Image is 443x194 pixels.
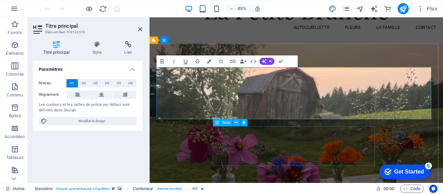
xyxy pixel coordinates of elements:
i: Cet élément contient un arrière-plan. [118,187,122,191]
button: HTML [248,55,259,67]
p: Contenu [7,92,23,98]
h4: Titre principal [33,41,82,56]
p: Éléments [6,51,24,56]
span: Texte [222,121,230,124]
button: H4 [102,79,113,87]
span: . banner .preset-banner-v3-pottery [55,185,109,193]
h2: Titre principal [45,23,142,29]
h4: Paramètres [33,61,142,74]
button: H2 [78,79,90,87]
button: 85% [226,5,251,13]
button: Code [400,185,424,193]
label: Niveau [39,79,66,87]
button: Icons [215,55,226,67]
div: Get Started [20,8,50,14]
div: Get Started 5 items remaining, 0% complete [6,3,56,18]
button: Bold (Ctrl+B) [156,55,168,67]
span: Cliquez pour sélectionner. Double-cliquez pour modifier. [133,185,154,193]
p: Tableaux [6,155,24,160]
button: text_generator [370,5,378,13]
h6: Durée de la session [376,185,395,193]
button: AI [260,58,274,65]
label: Alignement [39,91,66,99]
div: Les couleurs et les tailles de police par défaut sont définies dans Design. [39,102,137,113]
button: Italic (Ctrl+I) [168,55,179,67]
span: H5 [117,79,121,87]
button: Colors [204,55,215,67]
h4: Style [82,41,115,56]
span: H4 [105,79,109,87]
div: 5 [51,1,58,8]
i: Design (Ctrl+Alt+Y) [328,5,336,13]
span: H2 [82,79,86,87]
button: navigator [356,5,364,13]
h3: Élément #ed-703102570 [45,29,128,35]
span: H1 [70,79,74,87]
span: . banner-content [156,185,182,193]
button: design [328,5,337,13]
button: H5 [113,79,125,87]
button: commerce [384,5,392,13]
i: Actualiser la page [99,5,107,13]
h4: Lien [115,41,142,56]
button: Strikethrough [192,55,203,67]
a: Cliquez pour annuler la sélection. Double-cliquez pour ouvrir Pages. [6,185,25,193]
i: Publier [399,5,407,13]
span: Modifier le design [49,117,135,125]
span: H3 [93,79,98,87]
span: : [388,186,389,191]
button: H6 [125,79,136,87]
span: Cliquez pour sélectionner. Double-cliquez pour modifier. [192,185,198,193]
i: Navigateur [356,5,364,13]
button: H3 [90,79,101,87]
p: Favoris [8,30,22,35]
button: Link [227,55,238,67]
button: Cliquez ici pour quitter le mode Aperçu et poursuivre l'édition. [85,5,93,13]
i: AI Writer [370,5,378,13]
button: Plus [414,3,440,14]
button: reload [99,5,107,13]
p: Boîtes [9,113,21,119]
i: Cet élément contient une animation. [201,187,204,191]
nav: breadcrumb [35,185,204,193]
span: Cliquez pour sélectionner. Double-cliquez pour modifier. [35,185,53,193]
i: Lors du redimensionnement, ajuster automatiquement le niveau de zoom en fonction de l'appareil sé... [254,6,261,12]
button: Modifier le design [39,117,137,125]
button: Confirm (Ctrl+⏎) [275,55,286,67]
i: E-commerce [384,5,392,13]
span: AI [269,59,272,63]
button: Usercentrics [429,185,437,193]
button: H1 [66,79,78,87]
button: Data Bindings [239,55,247,67]
button: Underline (Ctrl+U) [180,55,191,67]
i: Cet élément est une présélection personnalisable. [112,187,115,191]
span: Code [403,185,421,193]
p: Accordéon [4,134,25,140]
button: pages [342,5,351,13]
p: Colonnes [6,71,24,77]
span: 00 00 [383,185,394,193]
h6: 85% [236,5,247,13]
button: publish [398,3,409,14]
span: Plus [417,5,437,12]
i: Pages (Ctrl+Alt+S) [342,5,350,13]
span: H6 [128,79,133,87]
